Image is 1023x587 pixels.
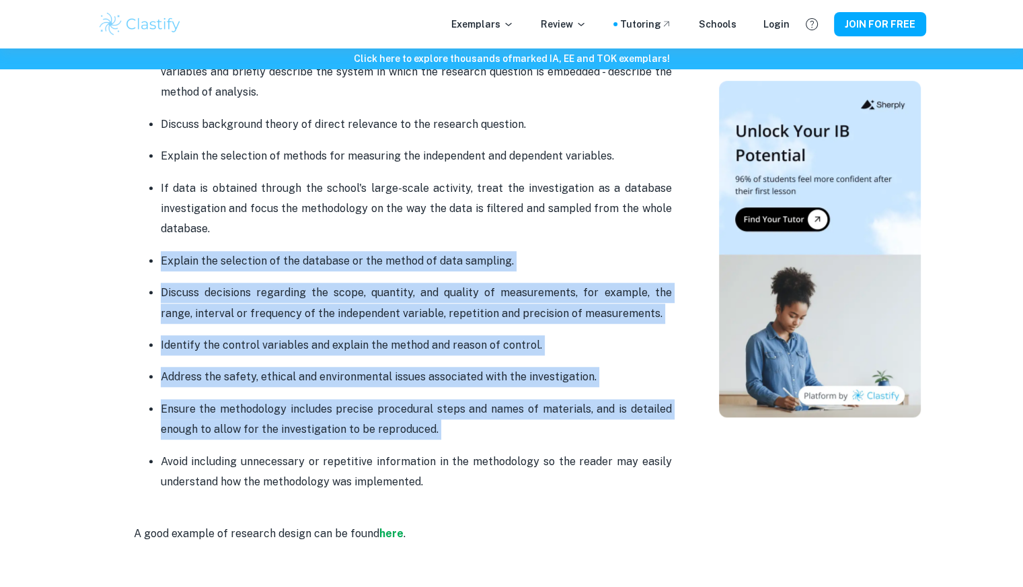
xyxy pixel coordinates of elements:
[451,17,514,32] p: Exemplars
[161,251,672,271] p: Explain the selection of the database or the method of data sampling.
[161,367,672,387] p: Address the safety, ethical and environmental issues associated with the investigation.
[98,11,183,38] img: Clastify logo
[161,146,672,166] p: Explain the selection of methods for measuring the independent and dependent variables.
[763,17,790,32] a: Login
[3,51,1020,66] h6: Click here to explore thousands of marked IA, EE and TOK exemplars !
[719,81,921,417] img: Thumbnail
[161,452,672,493] p: Avoid including unnecessary or repetitive information in the methodology so the reader may easily...
[699,17,736,32] a: Schools
[161,114,672,135] p: Discuss background theory of direct relevance to the research question.
[800,13,823,36] button: Help and Feedback
[541,17,586,32] p: Review
[834,12,926,36] button: JOIN FOR FREE
[161,399,672,440] p: Ensure the methodology includes precise procedural steps and names of materials, and is detailed ...
[134,527,379,540] span: A good example of research design can be found
[379,527,404,540] a: here
[161,283,672,324] p: Discuss decisions regarding the scope, quantity, and quality of measurements, for example, the ra...
[404,527,406,540] span: .
[161,42,672,103] p: The research question must state the dependent and independent variables or two correlated variab...
[620,17,672,32] a: Tutoring
[161,335,672,355] p: Identify the control variables and explain the method and reason of control.
[161,178,672,240] p: If data is obtained through the school's large-scale activity, treat the investigation as a datab...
